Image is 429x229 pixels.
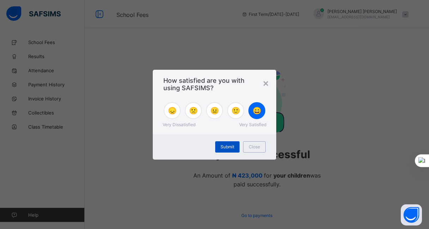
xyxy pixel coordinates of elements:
[231,106,240,115] span: 🙂
[239,122,266,127] span: Very Satisfied
[168,106,177,115] span: 😞
[189,106,198,115] span: 🙁
[401,204,422,225] button: Open asap
[210,106,219,115] span: 😐
[220,144,234,149] span: Submit
[249,144,260,149] span: Close
[253,106,261,115] span: 😄
[262,77,269,89] div: ×
[163,122,195,127] span: Very Dissatisfied
[163,77,266,92] span: How satisfied are you with using SAFSIMS?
